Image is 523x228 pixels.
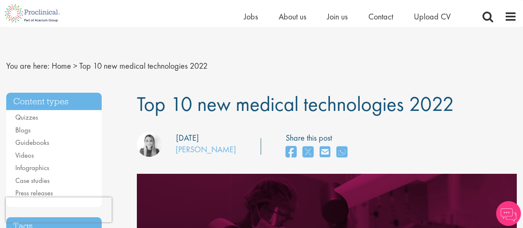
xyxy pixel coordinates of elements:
[303,144,313,161] a: share on twitter
[79,60,208,71] span: Top 10 new medical technologies 2022
[496,201,521,226] img: Chatbot
[337,144,347,161] a: share on whats app
[244,11,258,22] a: Jobs
[176,144,236,155] a: [PERSON_NAME]
[368,11,393,22] a: Contact
[15,176,50,185] a: Case studies
[320,144,330,161] a: share on email
[176,132,199,144] div: [DATE]
[286,144,296,161] a: share on facebook
[73,60,77,71] span: >
[15,138,49,147] a: Guidebooks
[137,132,162,157] img: Hannah Burke
[6,93,102,110] h3: Content types
[15,113,38,122] a: Quizzes
[15,188,53,197] a: Press releases
[15,125,31,134] a: Blogs
[327,11,348,22] a: Join us
[286,132,351,144] label: Share this post
[6,60,50,71] span: You are here:
[15,151,34,160] a: Videos
[279,11,306,22] a: About us
[6,197,112,222] iframe: reCAPTCHA
[52,60,71,71] a: breadcrumb link
[15,163,49,172] a: Infographics
[137,91,454,117] span: Top 10 new medical technologies 2022
[414,11,451,22] a: Upload CV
